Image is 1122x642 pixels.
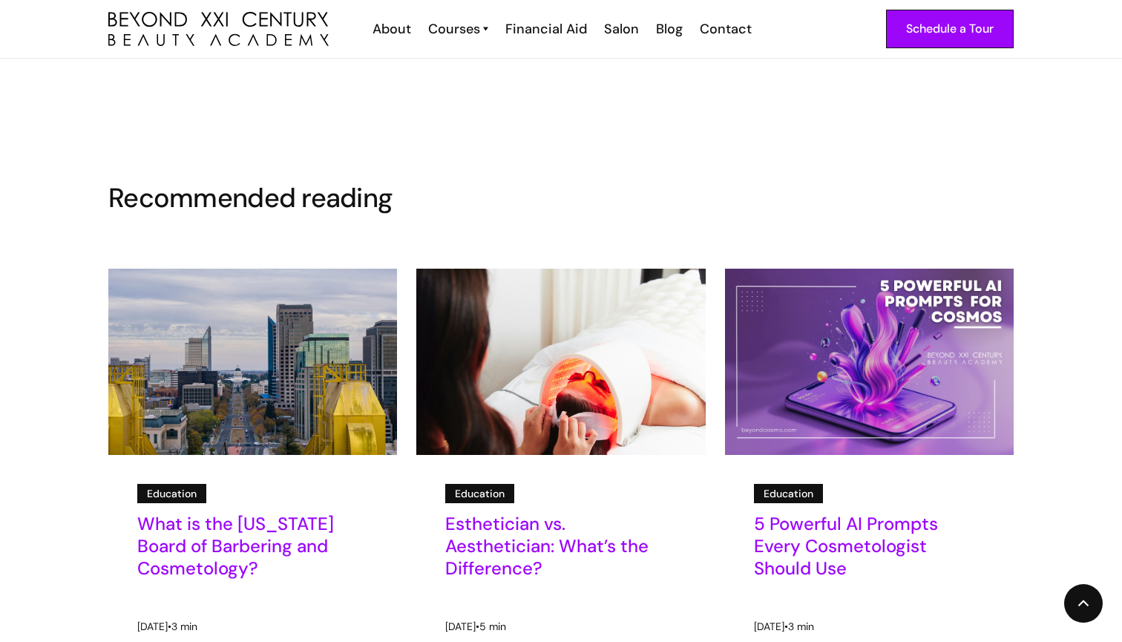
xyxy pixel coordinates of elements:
a: home [108,12,329,47]
a: Blog [646,19,690,39]
div: 3 min [171,618,197,635]
a: Schedule a Tour [886,10,1014,48]
img: AI for cosmetologists [725,269,1014,456]
div: Financial Aid [505,19,587,39]
a: Courses [428,19,488,39]
div: 5 min [479,618,506,635]
a: Education [137,484,206,503]
img: Sacramento city skyline with state capital building [108,269,397,455]
a: Esthetician vs. Aesthetician: What’s the Difference? [445,513,676,589]
div: About [373,19,411,39]
div: Education [147,485,197,502]
div: 3 min [788,618,814,635]
div: Education [764,485,813,502]
a: Education [445,484,514,503]
h5: Esthetician vs. Aesthetician: What’s the Difference? [445,513,676,580]
img: beyond 21st century beauty academy logo [108,12,329,47]
div: • [168,618,171,635]
a: What is the [US_STATE] Board of Barbering and Cosmetology? [137,513,368,589]
h3: Recommended reading [108,183,1014,212]
div: Contact [700,19,752,39]
div: Courses [428,19,480,39]
div: [DATE] [137,618,168,635]
div: • [476,618,479,635]
div: [DATE] [754,618,784,635]
div: Education [455,485,505,502]
div: Salon [604,19,639,39]
img: esthetician red light therapy [416,269,705,456]
div: [DATE] [445,618,476,635]
div: Schedule a Tour [906,19,994,39]
h5: 5 Powerful AI Prompts Every Cosmetologist Should Use [754,513,985,580]
a: Education [754,484,823,503]
a: Salon [594,19,646,39]
a: Financial Aid [496,19,594,39]
a: 5 Powerful AI Prompts Every Cosmetologist Should Use [754,513,985,589]
a: About [363,19,419,39]
h5: What is the [US_STATE] Board of Barbering and Cosmetology? [137,513,368,580]
a: Contact [690,19,759,39]
div: • [784,618,788,635]
div: Blog [656,19,683,39]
